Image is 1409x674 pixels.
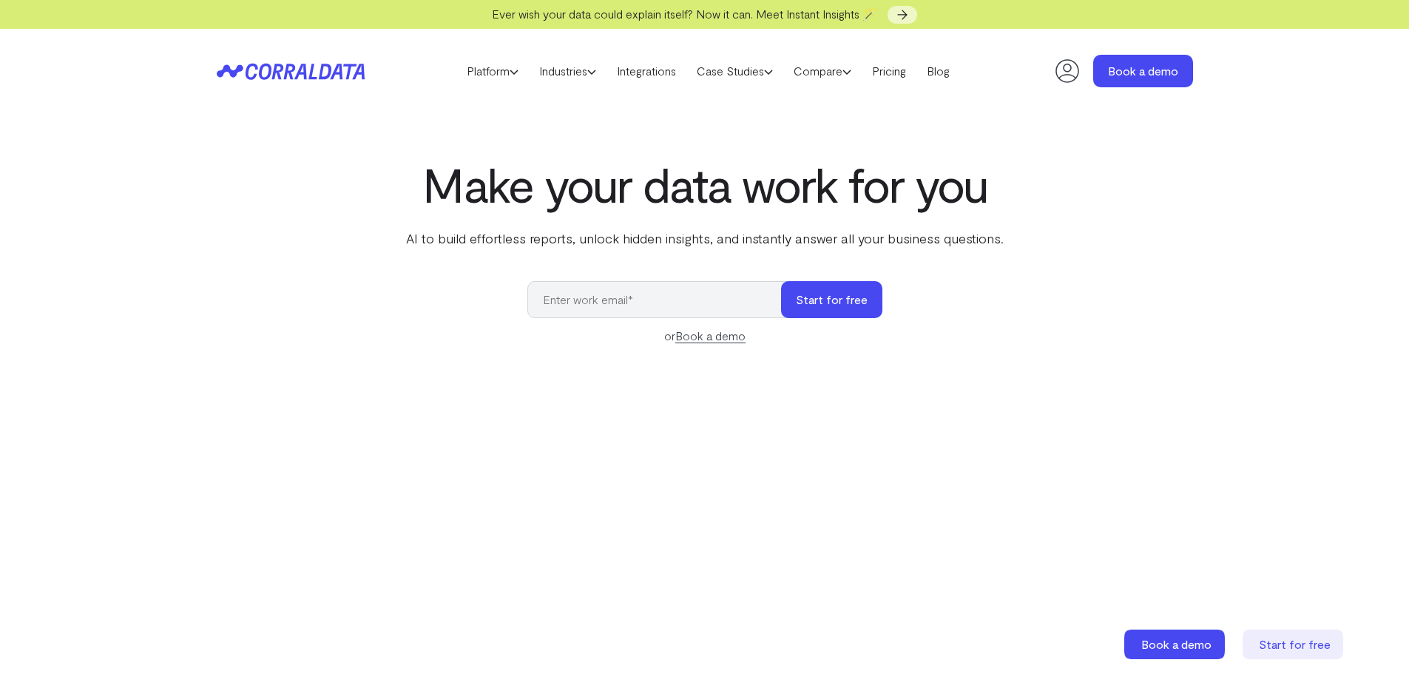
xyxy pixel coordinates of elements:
[529,60,606,82] a: Industries
[1259,637,1331,651] span: Start for free
[916,60,960,82] a: Blog
[686,60,783,82] a: Case Studies
[675,328,746,343] a: Book a demo
[781,281,882,318] button: Start for free
[527,281,796,318] input: Enter work email*
[783,60,862,82] a: Compare
[456,60,529,82] a: Platform
[606,60,686,82] a: Integrations
[1141,637,1212,651] span: Book a demo
[403,158,1007,211] h1: Make your data work for you
[1093,55,1193,87] a: Book a demo
[862,60,916,82] a: Pricing
[1243,630,1346,659] a: Start for free
[403,229,1007,248] p: AI to build effortless reports, unlock hidden insights, and instantly answer all your business qu...
[527,327,882,345] div: or
[492,7,877,21] span: Ever wish your data could explain itself? Now it can. Meet Instant Insights 🪄
[1124,630,1228,659] a: Book a demo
